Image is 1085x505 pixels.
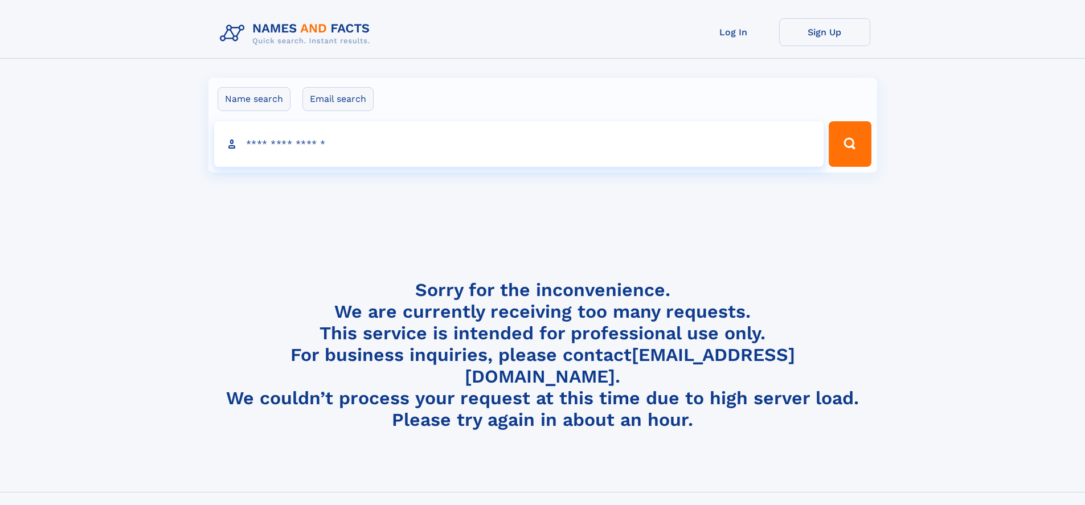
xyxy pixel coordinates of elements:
[215,279,870,431] h4: Sorry for the inconvenience. We are currently receiving too many requests. This service is intend...
[215,18,379,49] img: Logo Names and Facts
[779,18,870,46] a: Sign Up
[214,121,824,167] input: search input
[829,121,871,167] button: Search Button
[465,344,795,387] a: [EMAIL_ADDRESS][DOMAIN_NAME]
[218,87,290,111] label: Name search
[688,18,779,46] a: Log In
[302,87,374,111] label: Email search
